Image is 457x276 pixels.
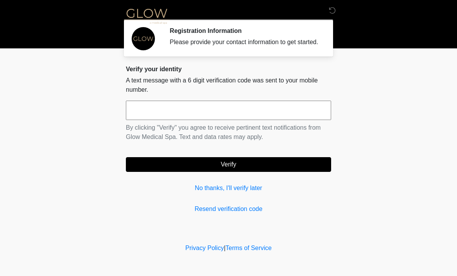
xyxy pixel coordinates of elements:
[132,27,155,50] img: Agent Avatar
[126,183,331,193] a: No thanks, I'll verify later
[118,6,175,26] img: Glow Medical Spa Logo
[126,76,331,94] p: A text message with a 6 digit verification code was sent to your mobile number.
[225,245,271,251] a: Terms of Service
[126,65,331,73] h2: Verify your identity
[186,245,224,251] a: Privacy Policy
[170,38,320,47] div: Please provide your contact information to get started.
[126,123,331,142] p: By clicking "Verify" you agree to receive pertinent text notifications from Glow Medical Spa. Tex...
[126,157,331,172] button: Verify
[126,204,331,214] a: Resend verification code
[224,245,225,251] a: |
